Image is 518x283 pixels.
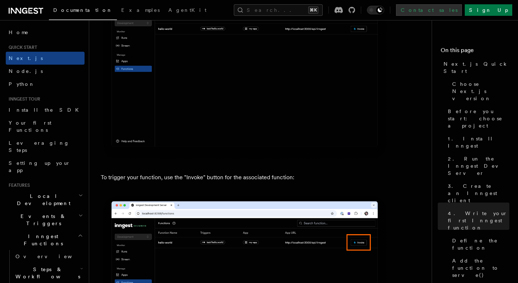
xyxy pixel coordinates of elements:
a: Define the function [449,234,509,254]
h4: On this page [441,46,509,57]
span: 4. Write your first Inngest function [448,210,509,231]
kbd: ⌘K [308,6,318,14]
span: Local Development [6,192,78,207]
span: 2. Run the Inngest Dev Server [448,155,509,177]
a: 2. Run the Inngest Dev Server [445,152,509,180]
a: Documentation [49,2,117,20]
span: Install the SDK [9,107,83,113]
span: Examples [121,7,160,13]
a: Install the SDK [6,103,85,116]
p: To trigger your function, use the "Invoke" button for the associated function: [101,172,388,182]
span: Documentation [53,7,113,13]
span: Home [9,29,29,36]
span: Your first Functions [9,120,51,133]
a: 4. Write your first Inngest function [445,207,509,234]
span: Next.js Quick Start [444,60,509,75]
button: Events & Triggers [6,210,85,230]
span: Events & Triggers [6,213,78,227]
span: Choose Next.js version [452,80,509,102]
span: 3. Create an Inngest client [448,182,509,204]
a: Setting up your app [6,157,85,177]
a: Next.js [6,52,85,65]
span: Leveraging Steps [9,140,69,153]
span: Features [6,182,30,188]
span: 1. Install Inngest [448,135,509,149]
a: Your first Functions [6,116,85,136]
span: Overview [15,254,90,259]
button: Search...⌘K [234,4,323,16]
button: Inngest Functions [6,230,85,250]
a: Overview [13,250,85,263]
a: Contact sales [396,4,462,16]
button: Toggle dark mode [367,6,384,14]
span: Node.js [9,68,43,74]
span: Python [9,81,35,87]
a: Python [6,78,85,91]
a: Before you start: choose a project [445,105,509,132]
span: Steps & Workflows [13,266,80,280]
a: Sign Up [465,4,512,16]
a: Examples [117,2,164,19]
span: Next.js [9,55,43,61]
span: Define the function [452,237,509,251]
button: Steps & Workflows [13,263,85,283]
a: AgentKit [164,2,211,19]
span: Add the function to serve() [452,257,509,279]
a: Node.js [6,65,85,78]
a: Leveraging Steps [6,136,85,157]
a: 1. Install Inngest [445,132,509,152]
span: Before you start: choose a project [448,108,509,129]
a: Add the function to serve() [449,254,509,282]
a: Choose Next.js version [449,78,509,105]
span: Inngest Functions [6,233,78,247]
a: Next.js Quick Start [441,57,509,78]
span: Setting up your app [9,160,71,173]
a: 3. Create an Inngest client [445,180,509,207]
span: AgentKit [168,7,206,13]
button: Local Development [6,190,85,210]
a: Home [6,26,85,39]
span: Inngest tour [6,96,40,102]
span: Quick start [6,45,37,50]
